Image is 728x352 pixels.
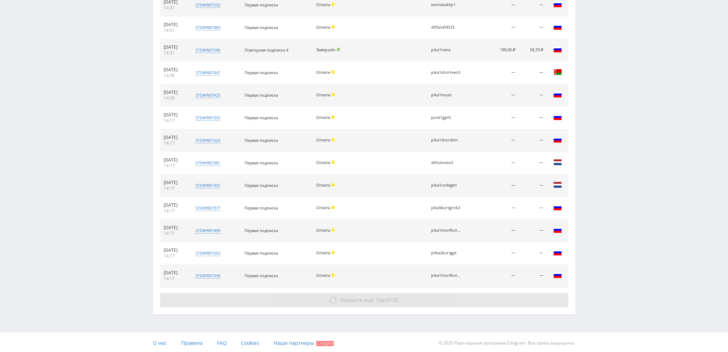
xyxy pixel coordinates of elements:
span: Первая подписка [245,273,278,278]
div: std#9907377 [196,205,220,211]
div: tenmassklip1 [431,3,463,7]
div: dtfozivveo3 [431,160,463,165]
td: — [481,174,519,197]
span: Первая подписка [245,70,278,75]
img: nld.png [553,180,562,189]
span: Правила [181,339,203,346]
img: blr.png [553,68,562,76]
span: Оплата [316,160,330,165]
span: Холд [331,70,335,74]
span: Оплата [316,205,330,210]
span: Оплата [316,227,330,233]
td: — [481,152,519,174]
div: std#9907353 [196,250,220,256]
div: [DATE] [164,225,185,231]
td: — [481,84,519,107]
span: Оплата [316,69,330,75]
span: из [340,296,399,303]
span: Первая подписка [245,250,278,256]
div: std#9907381 [196,160,220,166]
span: Оплата [316,92,330,97]
span: Холд [331,251,335,254]
td: — [481,197,519,220]
td: — [481,107,519,129]
span: Первая подписка [245,183,278,188]
div: 14:17 [164,231,185,236]
div: pika1monRunway [431,228,463,233]
span: Завершён [316,47,336,52]
div: 14:17 [164,163,185,169]
span: Оплата [316,137,330,143]
td: — [481,16,519,39]
span: Первая подписка [245,205,278,211]
span: Cookies [241,339,259,346]
td: 199,00 ₽ [481,39,519,62]
span: Первая подписка [245,115,278,120]
button: Показать ещё 10из5725 [160,293,568,307]
div: [DATE] [164,67,185,73]
span: Оплата [316,250,330,255]
td: — [519,16,547,39]
td: — [519,152,547,174]
div: std#9907323 [196,138,220,143]
td: — [519,220,547,242]
span: Холд [331,273,335,277]
span: Показать ещё [340,296,374,303]
span: Скидки [316,341,334,346]
div: pilka2kursgpt [431,251,463,255]
span: О нас [153,339,167,346]
img: rus.png [553,23,562,31]
span: Оплата [316,182,330,188]
span: Холд [331,25,335,29]
div: 14:17 [164,276,185,281]
td: — [481,265,519,287]
div: [DATE] [164,157,185,163]
div: [DATE] [164,202,185,208]
div: [DATE] [164,90,185,95]
span: Оплата [316,115,330,120]
div: [DATE] [164,247,185,253]
span: Первая подписка [245,160,278,165]
div: 14:17 [164,118,185,124]
div: std#9907596 [196,47,220,53]
span: Повторная подписка 4 [245,47,288,53]
span: Холд [331,115,335,119]
div: 14:17 [164,140,185,146]
div: pika5kursgrok2 [431,206,463,210]
span: Холд [331,228,335,232]
span: Оплата [316,273,330,278]
div: pika1codegen [431,183,463,188]
span: Первая подписка [245,92,278,98]
td: — [519,107,547,129]
div: 14:30 [164,95,185,101]
td: — [519,84,547,107]
td: — [519,174,547,197]
td: — [481,129,519,152]
div: [DATE] [164,22,185,28]
img: rus.png [553,271,562,279]
img: rus.png [553,203,562,212]
span: Первая подписка [245,2,278,8]
img: rus.png [553,45,562,54]
div: [DATE] [164,135,185,140]
div: pika1nana [431,48,463,52]
td: — [519,62,547,84]
div: pozd1gpt5 [431,115,463,120]
div: 14:31 [164,50,185,56]
span: Холд [331,93,335,96]
td: — [519,197,547,220]
div: [DATE] [164,270,185,276]
div: 14:17 [164,208,185,214]
td: — [481,62,519,84]
div: 14:30 [164,73,185,78]
span: Подтвержден [337,48,340,51]
span: Холд [331,183,335,187]
div: std#9907447 [196,70,220,76]
td: — [481,220,519,242]
div: std#9907349 [196,273,220,279]
div: [DATE] [164,180,185,185]
div: 14:31 [164,28,185,33]
span: 10 [376,296,381,303]
span: Оплата [316,24,330,30]
img: rus.png [553,248,562,257]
